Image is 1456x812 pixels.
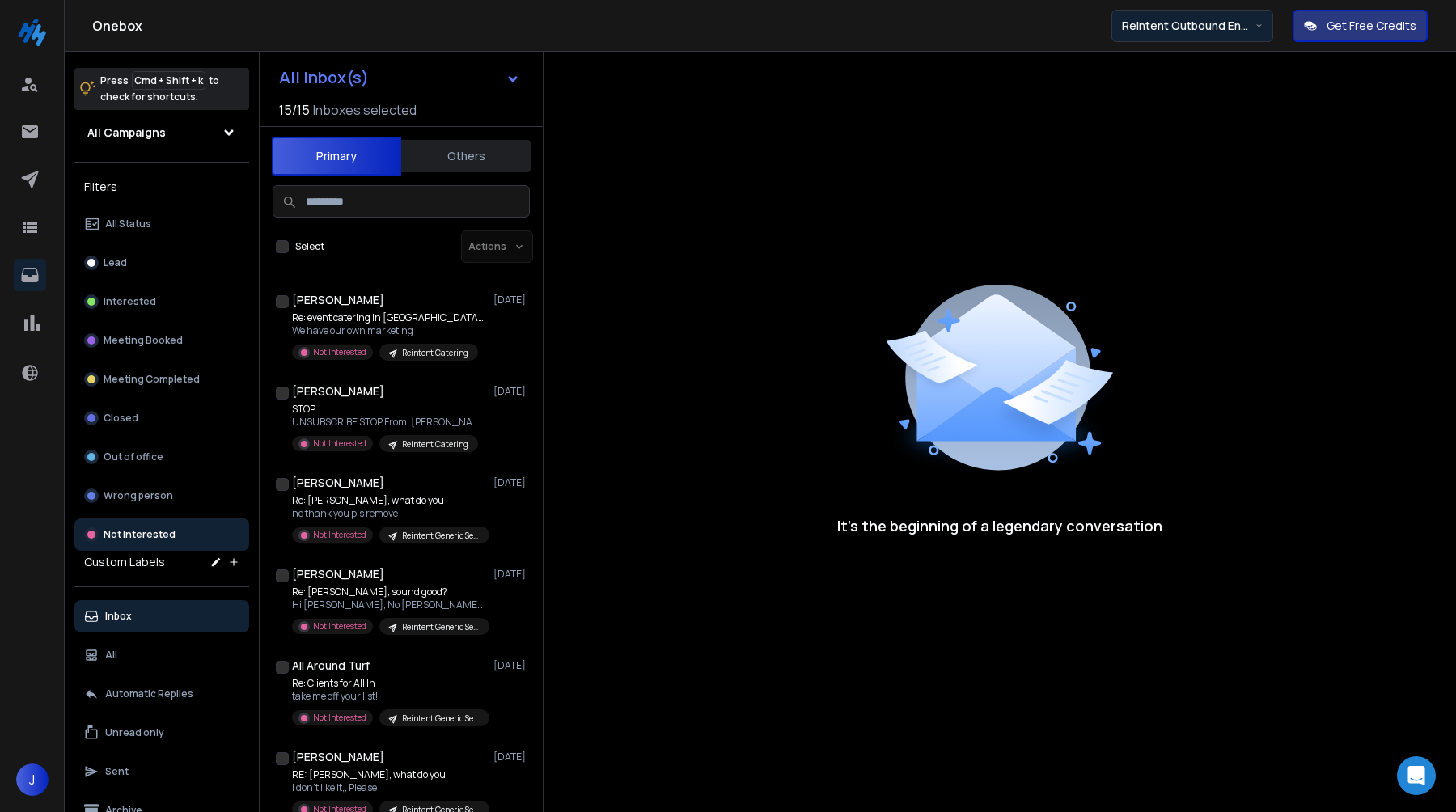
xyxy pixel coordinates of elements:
[104,489,173,502] p: Wrong person
[313,438,366,450] p: Not Interested
[74,285,249,318] button: Interested
[292,494,486,507] p: Re: [PERSON_NAME], what do you
[313,712,366,724] p: Not Interested
[402,438,468,450] p: Reintent Catering
[292,403,486,416] p: STOP
[493,568,530,581] p: [DATE]
[105,765,129,778] p: Sent
[74,116,249,149] button: All Campaigns
[292,292,384,308] h1: [PERSON_NAME]
[493,751,530,763] p: [DATE]
[292,383,384,400] h1: [PERSON_NAME]
[266,61,533,94] button: All Inbox(s)
[74,441,249,473] button: Out of office
[104,334,183,347] p: Meeting Booked
[1397,756,1436,795] div: Open Intercom Messenger
[74,247,249,279] button: Lead
[292,598,486,611] p: Hi [PERSON_NAME], No [PERSON_NAME] here.
[295,240,324,253] label: Select
[105,649,117,662] p: All
[87,125,166,141] h1: All Campaigns
[493,385,530,398] p: [DATE]
[292,690,486,703] p: take me off your list!
[74,208,249,240] button: All Status
[104,256,127,269] p: Lead
[74,717,249,749] button: Unread only
[1122,18,1255,34] p: Reintent Outbound Engine — Powered by Hire Highs
[292,475,384,491] h1: [PERSON_NAME]
[313,100,417,120] h3: Inboxes selected
[104,295,156,308] p: Interested
[92,16,1111,36] h1: Onebox
[402,530,480,542] p: Reintent Generic Service Industry
[100,73,219,105] p: Press to check for shortcuts.
[313,620,366,632] p: Not Interested
[292,658,370,674] h1: All Around Turf
[74,678,249,710] button: Automatic Replies
[16,16,49,49] img: logo
[104,450,163,463] p: Out of office
[292,507,486,520] p: no thank you pls remove
[313,346,366,358] p: Not Interested
[402,347,468,359] p: Reintent Catering
[292,781,486,794] p: I don’t like it,, Please
[104,412,138,425] p: Closed
[104,528,176,541] p: Not Interested
[837,514,1162,537] p: It’s the beginning of a legendary conversation
[292,677,486,690] p: Re: Clients for All In
[292,566,384,582] h1: [PERSON_NAME]
[105,218,151,230] p: All Status
[279,70,369,86] h1: All Inbox(s)
[272,137,401,176] button: Primary
[402,621,480,633] p: Reintent Generic Service Industry
[74,324,249,357] button: Meeting Booked
[84,554,165,570] h3: Custom Labels
[401,138,531,174] button: Others
[292,768,486,781] p: RE: [PERSON_NAME], what do you
[292,324,486,337] p: We have our own marketing
[292,749,384,765] h1: [PERSON_NAME]
[292,416,486,429] p: UNSUBSCRIBE STOP From: [PERSON_NAME]
[16,763,49,796] button: J
[105,610,132,623] p: Inbox
[74,480,249,512] button: Wrong person
[105,726,164,739] p: Unread only
[74,639,249,671] button: All
[104,373,200,386] p: Meeting Completed
[74,363,249,395] button: Meeting Completed
[74,402,249,434] button: Closed
[493,294,530,307] p: [DATE]
[74,755,249,788] button: Sent
[292,311,486,324] p: Re: event catering in [GEOGRAPHIC_DATA]?
[402,713,480,725] p: Reintent Generic Service Industry
[74,518,249,551] button: Not Interested
[74,600,249,632] button: Inbox
[493,476,530,489] p: [DATE]
[105,687,193,700] p: Automatic Replies
[279,100,310,120] span: 15 / 15
[1327,18,1416,34] p: Get Free Credits
[1293,10,1428,42] button: Get Free Credits
[74,176,249,198] h3: Filters
[292,586,486,598] p: Re: [PERSON_NAME], sound good?
[493,659,530,672] p: [DATE]
[313,529,366,541] p: Not Interested
[132,71,205,90] span: Cmd + Shift + k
